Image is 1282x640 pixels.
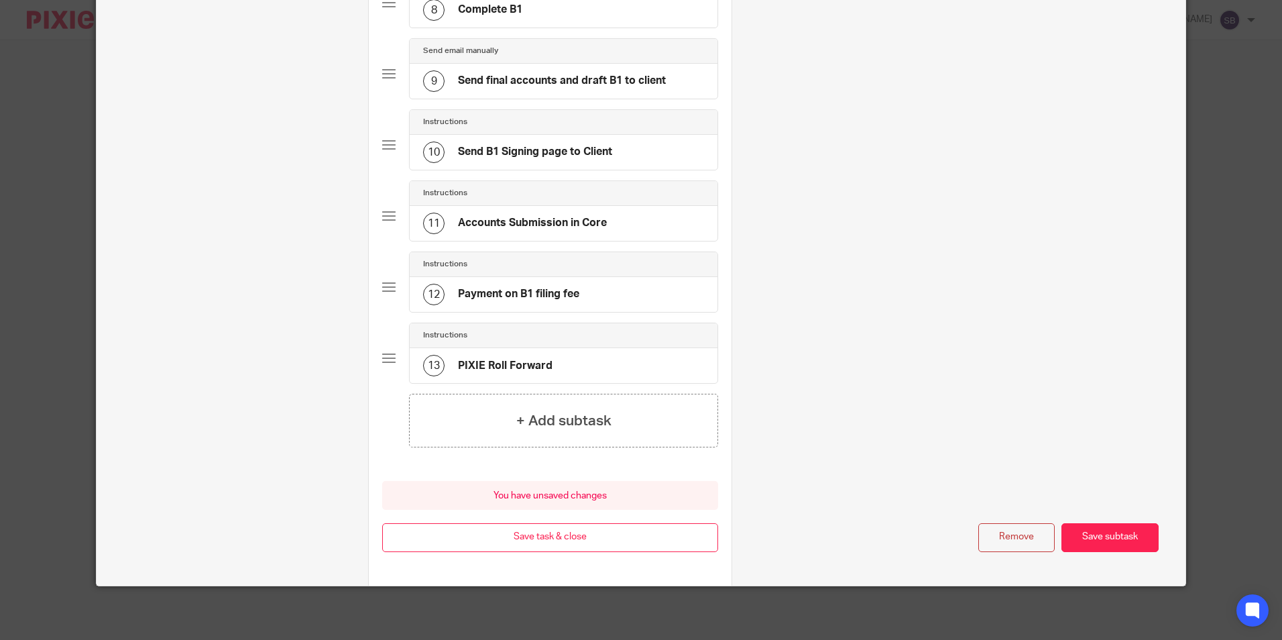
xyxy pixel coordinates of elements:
[382,523,718,552] button: Save task & close
[423,330,467,341] h4: Instructions
[458,359,552,373] h4: PIXIE Roll Forward
[978,523,1055,552] button: Remove
[458,145,612,159] h4: Send B1 Signing page to Client
[458,3,522,17] h4: Complete B1
[423,259,467,270] h4: Instructions
[423,213,445,234] div: 11
[458,216,607,230] h4: Accounts Submission in Core
[423,46,498,56] h4: Send email manually
[423,70,445,92] div: 9
[423,284,445,305] div: 12
[1061,523,1159,552] button: Save subtask
[423,142,445,163] div: 10
[516,411,611,431] h4: + Add subtask
[382,481,718,510] div: You have unsaved changes
[423,188,467,199] h4: Instructions
[458,74,666,88] h4: Send final accounts and draft B1 to client
[423,117,467,127] h4: Instructions
[423,355,445,376] div: 13
[458,287,579,301] h4: Payment on B1 filing fee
